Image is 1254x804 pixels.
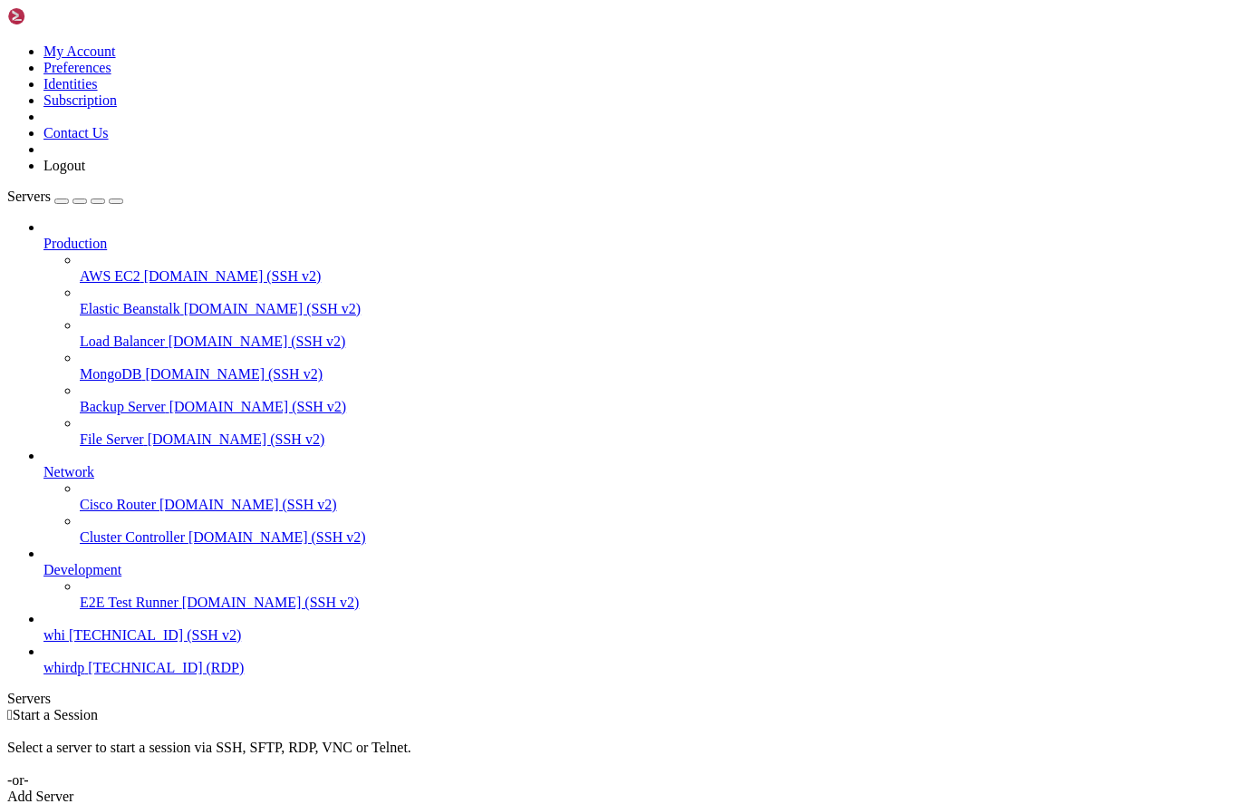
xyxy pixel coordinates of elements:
[80,578,1247,611] li: E2E Test Runner [DOMAIN_NAME] (SSH v2)
[169,399,347,414] span: [DOMAIN_NAME] (SSH v2)
[43,236,1247,252] a: Production
[80,595,1247,611] a: E2E Test Runner [DOMAIN_NAME] (SSH v2)
[145,366,323,382] span: [DOMAIN_NAME] (SSH v2)
[159,497,337,512] span: [DOMAIN_NAME] (SSH v2)
[80,399,1247,415] a: Backup Server [DOMAIN_NAME] (SSH v2)
[80,415,1247,448] li: File Server [DOMAIN_NAME] (SSH v2)
[80,431,144,447] span: File Server
[7,707,13,722] span: 
[43,464,94,479] span: Network
[80,383,1247,415] li: Backup Server [DOMAIN_NAME] (SSH v2)
[80,399,166,414] span: Backup Server
[80,317,1247,350] li: Load Balancer [DOMAIN_NAME] (SSH v2)
[7,691,1247,707] div: Servers
[148,431,325,447] span: [DOMAIN_NAME] (SSH v2)
[88,660,244,675] span: [TECHNICAL_ID] (RDP)
[80,513,1247,546] li: Cluster Controller [DOMAIN_NAME] (SSH v2)
[43,627,1247,644] a: whi [TECHNICAL_ID] (SSH v2)
[80,366,141,382] span: MongoDB
[43,125,109,140] a: Contact Us
[43,660,84,675] span: whirdp
[80,480,1247,513] li: Cisco Router [DOMAIN_NAME] (SSH v2)
[69,627,241,643] span: [TECHNICAL_ID] (SSH v2)
[80,285,1247,317] li: Elastic Beanstalk [DOMAIN_NAME] (SSH v2)
[43,219,1247,448] li: Production
[188,529,366,545] span: [DOMAIN_NAME] (SSH v2)
[43,627,65,643] span: whi
[80,497,1247,513] a: Cisco Router [DOMAIN_NAME] (SSH v2)
[80,268,1247,285] a: AWS EC2 [DOMAIN_NAME] (SSH v2)
[43,158,85,173] a: Logout
[43,546,1247,611] li: Development
[43,464,1247,480] a: Network
[7,7,111,25] img: Shellngn
[43,611,1247,644] li: whi [TECHNICAL_ID] (SSH v2)
[80,301,1247,317] a: Elastic Beanstalk [DOMAIN_NAME] (SSH v2)
[80,301,180,316] span: Elastic Beanstalk
[169,334,346,349] span: [DOMAIN_NAME] (SSH v2)
[80,529,185,545] span: Cluster Controller
[80,268,140,284] span: AWS EC2
[43,44,116,59] a: My Account
[80,334,1247,350] a: Load Balancer [DOMAIN_NAME] (SSH v2)
[43,644,1247,676] li: whirdp [TECHNICAL_ID] (RDP)
[80,595,178,610] span: E2E Test Runner
[43,60,111,75] a: Preferences
[144,268,322,284] span: [DOMAIN_NAME] (SSH v2)
[80,431,1247,448] a: File Server [DOMAIN_NAME] (SSH v2)
[182,595,360,610] span: [DOMAIN_NAME] (SSH v2)
[7,189,51,204] span: Servers
[7,189,123,204] a: Servers
[43,236,107,251] span: Production
[80,366,1247,383] a: MongoDB [DOMAIN_NAME] (SSH v2)
[80,529,1247,546] a: Cluster Controller [DOMAIN_NAME] (SSH v2)
[13,707,98,722] span: Start a Session
[43,76,98,92] a: Identities
[43,562,1247,578] a: Development
[43,660,1247,676] a: whirdp [TECHNICAL_ID] (RDP)
[43,448,1247,546] li: Network
[80,252,1247,285] li: AWS EC2 [DOMAIN_NAME] (SSH v2)
[43,562,121,577] span: Development
[80,497,156,512] span: Cisco Router
[80,334,165,349] span: Load Balancer
[7,723,1247,789] div: Select a server to start a session via SSH, SFTP, RDP, VNC or Telnet. -or-
[43,92,117,108] a: Subscription
[184,301,362,316] span: [DOMAIN_NAME] (SSH v2)
[80,350,1247,383] li: MongoDB [DOMAIN_NAME] (SSH v2)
